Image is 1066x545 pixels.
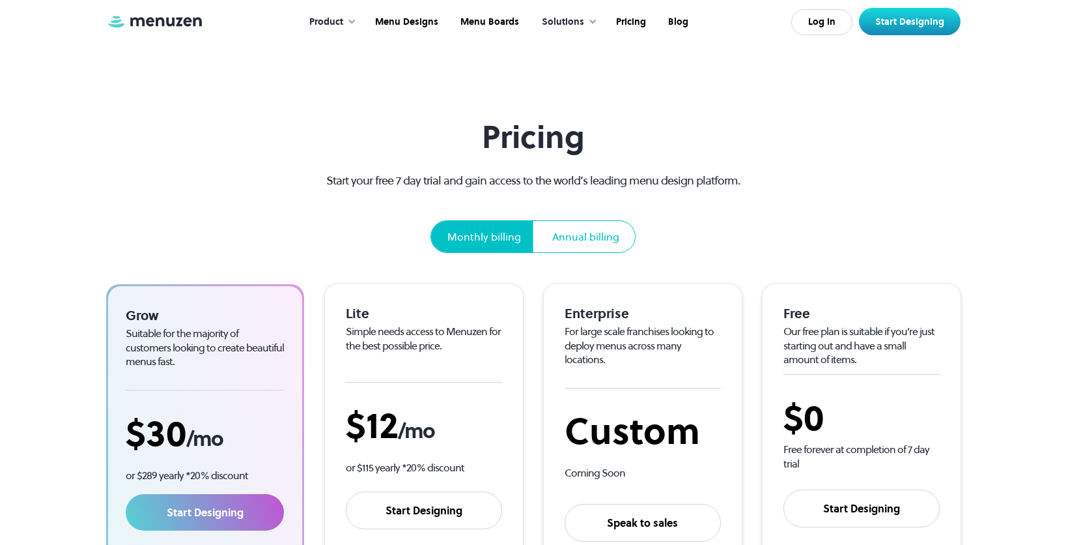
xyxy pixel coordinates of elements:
[565,504,721,542] a: Speak to sales
[303,119,763,156] h1: Pricing
[146,408,186,458] span: 30
[346,492,502,529] a: Start Designing
[783,305,940,322] div: Free
[126,411,285,455] div: $
[448,2,529,42] a: Menu Boards
[542,15,584,29] div: Solutions
[186,424,223,453] span: /mo
[366,400,398,450] span: 12
[447,229,521,244] div: Monthly billing
[656,2,698,42] a: Blog
[126,327,285,369] div: Suitable for the majority of customers looking to create beautiful menus fast.
[296,2,363,42] div: Product
[346,305,502,322] div: Lite
[363,2,448,42] a: Menu Designs
[565,325,721,367] div: For large scale franchises looking to deploy menus across many locations.
[783,443,940,471] div: Free forever at completion of 7 day trial
[783,490,940,527] a: Start Designing
[126,494,285,531] a: Start Designing
[783,325,940,367] div: Our free plan is suitable if you’re just starting out and have a small amount of items.
[346,325,502,353] div: Simple needs access to Menuzen for the best possible price.
[346,404,502,447] div: $
[309,15,343,29] div: Product
[303,171,763,189] p: Start your free 7 day trial and gain access to the world’s leading menu design platform.
[791,9,852,35] a: Log In
[126,468,285,483] p: or $289 yearly *20% discount
[398,417,434,445] span: /mo
[565,466,721,480] div: Coming Soon
[346,460,502,475] p: or $115 yearly *20% discount
[565,305,721,322] div: Enterprise
[126,307,285,324] div: Grow
[565,409,721,453] div: Custom
[859,8,961,35] a: Start Designing
[529,2,604,42] div: Solutions
[604,2,656,42] a: Pricing
[552,229,619,244] div: Annual billing
[783,396,940,439] div: $0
